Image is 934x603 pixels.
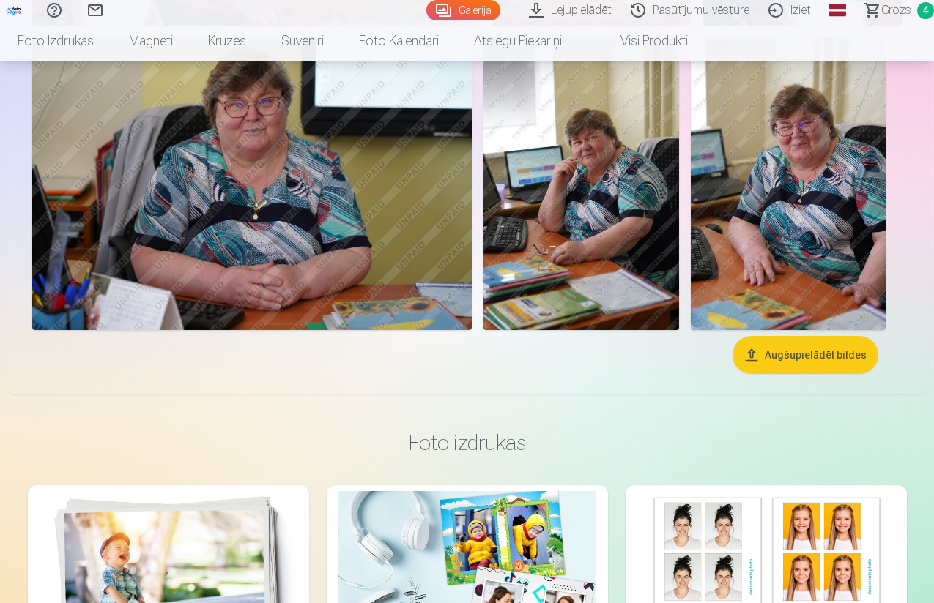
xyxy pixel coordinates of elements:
[6,6,22,15] img: /fa1
[264,20,341,61] a: Suvenīri
[190,20,264,61] a: Krūzes
[456,20,579,61] a: Atslēgu piekariņi
[579,20,705,61] a: Visi produkti
[111,20,190,61] a: Magnēti
[341,20,456,61] a: Foto kalendāri
[881,1,911,19] span: Grozs
[733,336,878,374] button: Augšupielādēt bildes
[917,2,934,19] span: 4
[40,430,895,456] h3: Foto izdrukas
